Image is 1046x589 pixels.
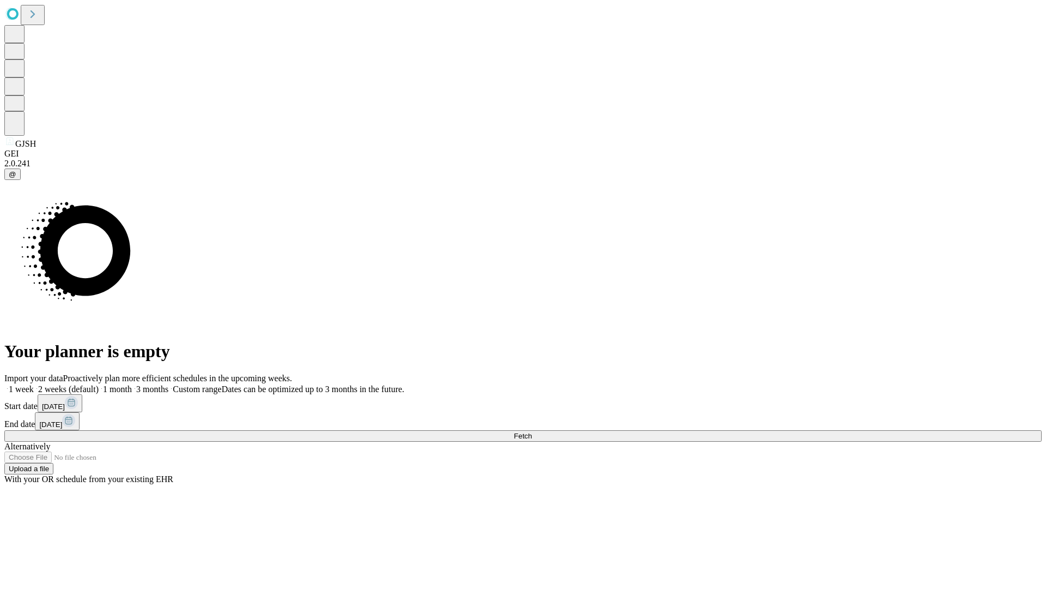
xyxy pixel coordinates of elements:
span: 3 months [136,384,168,394]
div: End date [4,412,1042,430]
span: Import your data [4,374,63,383]
span: 2 weeks (default) [38,384,99,394]
span: [DATE] [42,402,65,411]
span: GJSH [15,139,36,148]
h1: Your planner is empty [4,341,1042,362]
button: [DATE] [35,412,80,430]
div: 2.0.241 [4,159,1042,169]
button: @ [4,169,21,180]
span: With your OR schedule from your existing EHR [4,474,173,484]
span: Alternatively [4,442,50,451]
span: 1 month [103,384,132,394]
button: Fetch [4,430,1042,442]
span: Fetch [514,432,532,440]
span: Custom range [173,384,221,394]
span: Dates can be optimized up to 3 months in the future. [222,384,404,394]
div: GEI [4,149,1042,159]
span: 1 week [9,384,34,394]
button: [DATE] [38,394,82,412]
button: Upload a file [4,463,53,474]
span: [DATE] [39,420,62,429]
span: @ [9,170,16,178]
div: Start date [4,394,1042,412]
span: Proactively plan more efficient schedules in the upcoming weeks. [63,374,292,383]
